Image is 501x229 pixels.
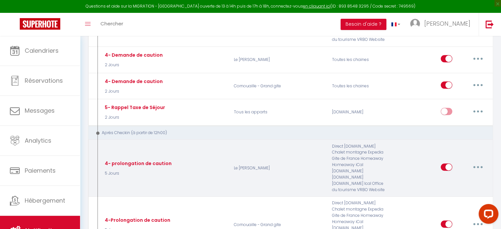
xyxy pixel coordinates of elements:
p: Le [PERSON_NAME] [230,50,328,69]
div: Après Checkin (à partir de 12h00) [94,130,479,136]
span: Hébergement [25,196,65,205]
div: [DOMAIN_NAME] [328,103,393,122]
p: 2 Jours [103,88,163,95]
p: Le [PERSON_NAME] [230,143,328,193]
span: Messages [25,106,55,115]
img: ... [410,19,420,29]
a: Chercher [96,13,128,36]
iframe: LiveChat chat widget [473,201,501,229]
span: Réservations [25,76,63,85]
div: Direct [DOMAIN_NAME] Chalet montagne Expedia Gite de France Homeaway Homeaway iCal [DOMAIN_NAME] ... [328,143,393,193]
div: 5- Rappel Taxe de Séjour [103,104,165,111]
span: Calendriers [25,46,59,55]
div: Toutes les chaines [328,50,393,69]
span: [PERSON_NAME] [424,19,470,28]
div: 4- prolongation de caution [103,160,172,167]
div: 4-Prolongation de caution [103,216,170,224]
span: Chercher [100,20,123,27]
p: Tous les apparts [230,103,328,122]
a: en cliquant ici [303,3,330,9]
p: Cornouaille - Grand gite [230,76,328,96]
span: Paiements [25,166,56,175]
p: 5 Jours [103,170,172,177]
img: Super Booking [20,18,60,30]
p: 2 Jours [103,62,163,68]
button: Besoin d'aide ? [341,19,386,30]
img: logout [486,20,494,28]
div: 4- Demande de caution [103,51,163,59]
div: 4- Demande de caution [103,78,163,85]
a: ... [PERSON_NAME] [405,13,479,36]
p: 2 Jours [103,114,165,121]
span: Analytics [25,136,51,145]
div: Toutes les chaines [328,76,393,96]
